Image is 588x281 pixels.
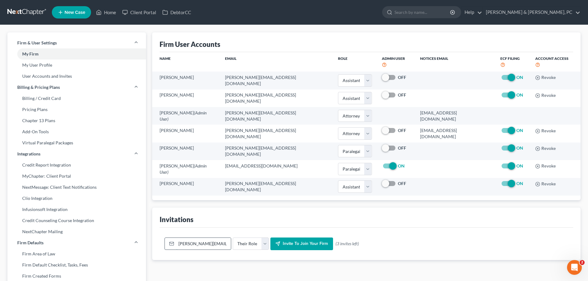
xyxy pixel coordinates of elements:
a: Credit Counseling Course Integration [7,215,146,226]
a: Pricing Plans [7,104,146,115]
a: Credit Report Integration [7,159,146,171]
a: NextChapter Mailing [7,226,146,237]
a: [PERSON_NAME] & [PERSON_NAME], PC [483,7,580,18]
span: Billing & Pricing Plans [17,84,60,90]
a: My User Profile [7,60,146,71]
div: Firm User Accounts [160,40,220,49]
a: Firm & User Settings [7,37,146,48]
a: Firm Area of Law [7,248,146,259]
strong: ON [516,163,523,168]
span: Firm Defaults [17,240,44,246]
span: Admin User [382,56,405,61]
strong: ON [516,128,523,133]
span: New Case [65,10,85,15]
div: Invitations [160,215,194,224]
td: [PERSON_NAME] [152,107,220,125]
td: [PERSON_NAME] [152,125,220,142]
td: [EMAIL_ADDRESS][DOMAIN_NAME] [220,160,333,178]
td: [PERSON_NAME][EMAIL_ADDRESS][DOMAIN_NAME] [220,107,333,125]
a: Client Portal [119,7,159,18]
td: [PERSON_NAME] [152,178,220,196]
span: (Admin User) [160,163,206,175]
strong: ON [398,163,405,168]
keeper-lock: Open Keeper Popup [218,240,226,247]
td: [PERSON_NAME][EMAIL_ADDRESS][DOMAIN_NAME] [220,143,333,160]
strong: ON [516,75,523,80]
td: [PERSON_NAME][EMAIL_ADDRESS][DOMAIN_NAME] [220,72,333,89]
a: Billing & Pricing Plans [7,82,146,93]
input: Email Address [176,238,231,250]
a: Virtual Paralegal Packages [7,137,146,148]
th: Role [333,52,377,72]
a: Billing / Credit Card [7,93,146,104]
span: Account Access [535,56,569,61]
a: Help [461,7,482,18]
button: Revoke [535,75,556,80]
button: Invite to join your firm [270,238,333,250]
span: 2 [580,260,585,265]
a: Firm Default Checklist, Tasks, Fees [7,259,146,271]
a: NextMessage: Client Text Notifications [7,182,146,193]
span: (3 invites left) [336,241,359,247]
td: [PERSON_NAME] [152,72,220,89]
th: Notices Email [415,52,496,72]
strong: OFF [398,145,406,151]
iframe: Intercom live chat [567,260,582,275]
a: User Accounts and Invites [7,71,146,82]
button: Revoke [535,182,556,187]
button: Revoke [535,164,556,169]
td: [PERSON_NAME] [152,89,220,107]
input: Search by name... [394,6,451,18]
td: [PERSON_NAME] [152,143,220,160]
td: [PERSON_NAME][EMAIL_ADDRESS][DOMAIN_NAME] [220,178,333,196]
span: ECF Filing [500,56,520,61]
td: [EMAIL_ADDRESS][DOMAIN_NAME] [415,125,496,142]
a: Add-On Tools [7,126,146,137]
a: Home [93,7,119,18]
strong: ON [516,181,523,186]
strong: ON [516,145,523,151]
strong: OFF [398,128,406,133]
a: My Firm [7,48,146,60]
a: Chapter 13 Plans [7,115,146,126]
button: Revoke [535,146,556,151]
td: [PERSON_NAME][EMAIL_ADDRESS][DOMAIN_NAME] [220,89,333,107]
button: Revoke [535,129,556,134]
span: Integrations [17,151,40,157]
strong: OFF [398,181,406,186]
strong: OFF [398,92,406,97]
td: [EMAIL_ADDRESS][DOMAIN_NAME] [415,107,496,125]
span: (Admin User) [160,110,206,122]
td: [PERSON_NAME] [152,160,220,178]
span: Firm & User Settings [17,40,57,46]
strong: ON [516,92,523,97]
a: DebtorCC [159,7,194,18]
a: Infusionsoft Integration [7,204,146,215]
th: Name [152,52,220,72]
button: Revoke [535,93,556,98]
a: MyChapter: Client Portal [7,171,146,182]
span: Invite to join your firm [283,241,328,246]
a: Clio Integration [7,193,146,204]
a: Firm Defaults [7,237,146,248]
td: [PERSON_NAME][EMAIL_ADDRESS][DOMAIN_NAME] [220,125,333,142]
a: Integrations [7,148,146,159]
strong: OFF [398,75,406,80]
th: Email [220,52,333,72]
